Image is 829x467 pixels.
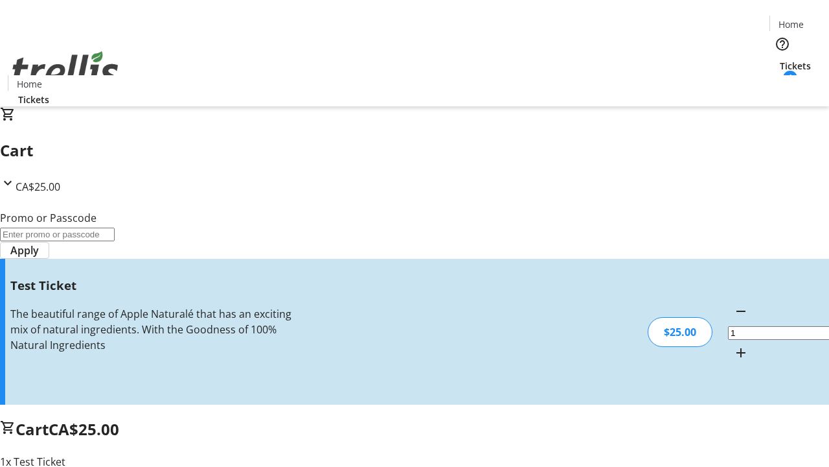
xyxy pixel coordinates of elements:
button: Increment by one [728,340,754,366]
a: Tickets [8,93,60,106]
img: Orient E2E Organization zKkD3OFfxE's Logo [8,37,123,102]
button: Help [769,31,795,57]
a: Home [8,77,50,91]
h3: Test Ticket [10,276,293,294]
div: $25.00 [648,317,712,347]
span: Home [17,77,42,91]
span: Tickets [18,93,49,106]
button: Cart [769,73,795,99]
span: CA$25.00 [16,180,60,194]
span: Apply [10,243,39,258]
a: Home [770,18,812,31]
button: Decrement by one [728,298,754,324]
a: Tickets [769,59,821,73]
span: CA$25.00 [49,418,119,440]
div: The beautiful range of Apple Naturalé that has an exciting mix of natural ingredients. With the G... [10,306,293,353]
span: Tickets [780,59,811,73]
span: Home [778,18,804,31]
